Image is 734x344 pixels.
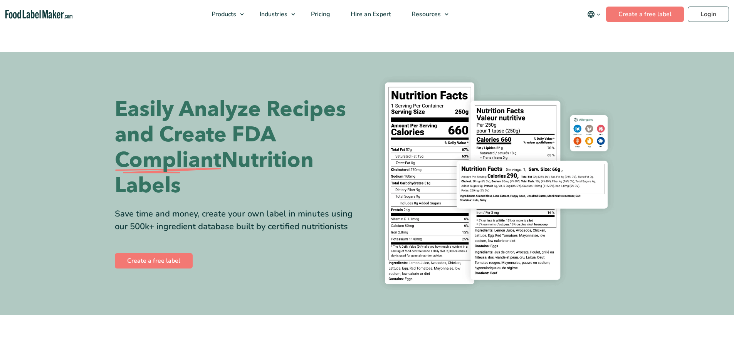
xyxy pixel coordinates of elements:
[209,10,237,18] span: Products
[309,10,331,18] span: Pricing
[688,7,729,22] a: Login
[115,97,361,198] h1: Easily Analyze Recipes and Create FDA Nutrition Labels
[115,253,193,268] a: Create a free label
[606,7,684,22] a: Create a free label
[257,10,288,18] span: Industries
[409,10,442,18] span: Resources
[115,148,221,173] span: Compliant
[348,10,392,18] span: Hire an Expert
[115,208,361,233] div: Save time and money, create your own label in minutes using our 500k+ ingredient database built b...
